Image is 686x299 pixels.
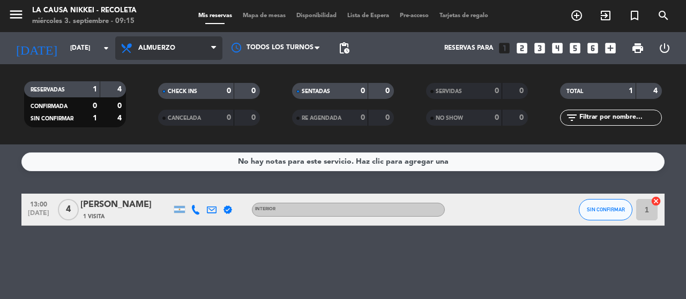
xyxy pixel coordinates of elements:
strong: 0 [227,114,231,121]
span: INTERIOR [255,207,275,211]
strong: 0 [361,114,365,121]
strong: 0 [251,114,258,121]
i: exit_to_app [599,9,612,22]
span: pending_actions [338,42,351,55]
span: Reservas para [444,44,494,52]
span: SIN CONFIRMAR [31,116,73,121]
span: Lista de Espera [342,13,394,19]
span: print [631,42,644,55]
strong: 1 [629,87,633,95]
span: SIN CONFIRMAR [587,206,625,212]
i: arrow_drop_down [100,42,113,55]
span: RESERVADAS [31,87,65,93]
strong: 1 [93,114,97,122]
span: Pre-acceso [394,13,434,19]
i: looks_3 [533,41,547,55]
i: looks_5 [568,41,582,55]
i: looks_4 [550,41,564,55]
span: Mapa de mesas [237,13,291,19]
i: looks_two [515,41,529,55]
strong: 0 [251,87,258,95]
button: SIN CONFIRMAR [579,199,632,220]
strong: 0 [227,87,231,95]
span: SERVIDAS [436,89,462,94]
i: search [657,9,670,22]
strong: 0 [361,87,365,95]
i: turned_in_not [628,9,641,22]
div: No hay notas para este servicio. Haz clic para agregar una [238,156,449,168]
i: looks_6 [586,41,600,55]
div: La Causa Nikkei - Recoleta [32,5,137,16]
strong: 0 [495,87,499,95]
span: [DATE] [25,210,52,222]
span: 4 [58,199,79,220]
i: menu [8,6,24,22]
span: Tarjetas de regalo [434,13,494,19]
span: 1 Visita [83,212,105,221]
span: Almuerzo [138,44,175,52]
span: TOTAL [566,89,583,94]
i: looks_one [497,41,511,55]
i: filter_list [565,111,578,124]
i: power_settings_new [658,42,671,55]
span: NO SHOW [436,116,463,121]
strong: 0 [519,114,526,121]
span: Mis reservas [193,13,237,19]
strong: 0 [495,114,499,121]
i: cancel [651,196,661,206]
span: CONFIRMADA [31,104,68,109]
div: miércoles 3. septiembre - 09:15 [32,16,137,27]
strong: 1 [93,86,97,93]
strong: 0 [385,87,392,95]
i: [DATE] [8,36,65,60]
i: add_box [603,41,617,55]
i: add_circle_outline [570,9,583,22]
i: verified [223,205,233,214]
strong: 4 [117,86,124,93]
strong: 0 [519,87,526,95]
input: Filtrar por nombre... [578,112,661,124]
strong: 0 [93,102,97,110]
span: SENTADAS [302,89,330,94]
span: CHECK INS [168,89,197,94]
strong: 0 [117,102,124,110]
button: menu [8,6,24,26]
span: Disponibilidad [291,13,342,19]
strong: 4 [653,87,660,95]
span: RE AGENDADA [302,116,341,121]
div: LOG OUT [651,32,678,64]
strong: 4 [117,114,124,122]
span: CANCELADA [168,116,201,121]
div: [PERSON_NAME] [80,198,171,212]
span: 13:00 [25,197,52,210]
strong: 0 [385,114,392,121]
